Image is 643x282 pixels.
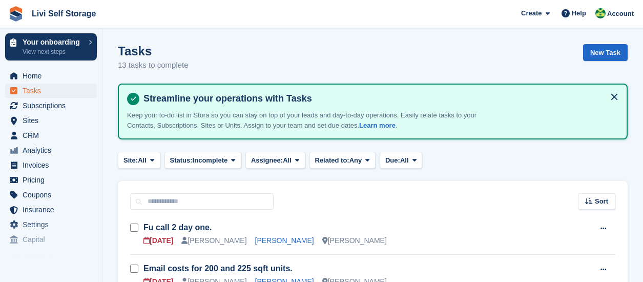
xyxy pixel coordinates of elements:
button: Site: All [118,152,160,169]
span: All [400,155,409,166]
button: Related to: Any [309,152,376,169]
p: Keep your to-do list in Stora so you can stay on top of your leads and day-to-day operations. Eas... [127,110,486,130]
a: menu [5,69,97,83]
span: Subscriptions [23,98,84,113]
a: menu [5,173,97,187]
span: Due: [385,155,400,166]
span: Coupons [23,188,84,202]
span: Create [521,8,542,18]
span: All [138,155,147,166]
a: menu [5,188,97,202]
span: Status: [170,155,193,166]
span: Tasks [23,84,84,98]
span: Insurance [23,203,84,217]
span: Sort [595,196,608,207]
span: Capital [23,232,84,247]
span: Pricing [23,173,84,187]
div: [PERSON_NAME] [181,235,246,246]
span: All [283,155,292,166]
span: Site: [123,155,138,166]
a: menu [5,113,97,128]
a: Livi Self Storage [28,5,100,22]
span: Home [23,69,84,83]
button: Assignee: All [245,152,305,169]
span: Settings [23,217,84,232]
p: View next steps [23,47,84,56]
a: menu [5,98,97,113]
span: Assignee: [251,155,283,166]
div: [PERSON_NAME] [322,235,387,246]
span: Incomplete [193,155,228,166]
span: Related to: [315,155,349,166]
a: menu [5,143,97,157]
span: Help [572,8,586,18]
a: Email costs for 200 and 225 sqft units. [143,264,293,273]
span: Invoices [23,158,84,172]
h1: Tasks [118,44,189,58]
div: [DATE] [143,235,173,246]
span: Storefront [9,255,102,266]
a: [PERSON_NAME] [255,236,314,245]
a: menu [5,158,97,172]
span: Any [349,155,362,166]
h4: Streamline your operations with Tasks [139,93,618,105]
a: menu [5,217,97,232]
p: Your onboarding [23,38,84,46]
img: Alex Handyside [595,8,606,18]
a: Learn more [359,122,396,129]
img: stora-icon-8386f47178a22dfd0bd8f6a31ec36ba5ce8667c1dd55bd0f319d3a0aa187defe.svg [8,6,24,22]
a: menu [5,128,97,143]
span: Analytics [23,143,84,157]
p: 13 tasks to complete [118,59,189,71]
span: Account [607,9,634,19]
button: Due: All [380,152,422,169]
a: menu [5,84,97,98]
button: Status: Incomplete [164,152,241,169]
span: CRM [23,128,84,143]
a: New Task [583,44,628,61]
a: Fu call 2 day one. [143,223,212,232]
a: menu [5,232,97,247]
a: menu [5,203,97,217]
span: Sites [23,113,84,128]
a: Your onboarding View next steps [5,33,97,61]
